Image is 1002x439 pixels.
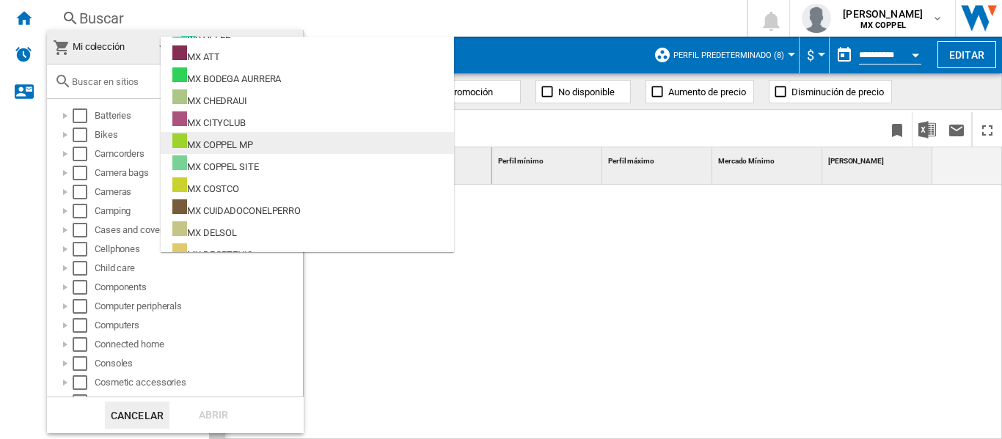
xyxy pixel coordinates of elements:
[172,133,253,152] div: MX COPPEL MP
[73,41,125,52] span: Mi colección
[105,402,169,429] button: Cancelar
[73,185,95,199] md-checkbox: Select
[73,337,95,352] md-checkbox: Select
[73,108,95,123] md-checkbox: Select
[95,299,301,314] div: Computer peripherals
[172,67,281,86] div: MX BODEGA AURRERA
[95,394,301,409] div: Cosmetics
[73,166,95,180] md-checkbox: Select
[95,261,301,276] div: Child care
[95,280,301,295] div: Components
[73,299,95,314] md-checkbox: Select
[172,155,259,174] div: MX COPPEL SITE
[95,242,301,257] div: Cellphones
[73,261,95,276] md-checkbox: Select
[72,76,296,87] input: Buscar en sitios
[95,337,301,352] div: Connected home
[73,394,95,409] md-checkbox: Select
[73,356,95,371] md-checkbox: Select
[95,147,301,161] div: Camcorders
[172,89,247,108] div: MX CHEDRAUI
[95,375,301,390] div: Cosmetic accessories
[73,204,95,218] md-checkbox: Select
[73,223,95,237] md-checkbox: Select
[73,375,95,390] md-checkbox: Select
[73,147,95,161] md-checkbox: Select
[172,111,246,130] div: MX CITYCLUB
[95,204,301,218] div: Camping
[95,223,301,237] div: Cases and covers
[181,402,246,429] div: Abrir
[73,280,95,295] md-checkbox: Select
[95,318,301,333] div: Computers
[73,318,95,333] md-checkbox: Select
[172,199,301,218] div: MX CUIDADOCONELPERRO
[95,128,301,142] div: Bikes
[172,243,253,262] div: MX DPORTENIS
[73,128,95,142] md-checkbox: Select
[172,177,239,196] div: MX COSTCO
[95,356,301,371] div: Consoles
[95,108,301,123] div: Batteries
[95,185,301,199] div: Cameras
[73,242,95,257] md-checkbox: Select
[95,166,301,180] div: Camera bags
[172,45,219,64] div: MX ATT
[172,221,237,240] div: MX DELSOL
